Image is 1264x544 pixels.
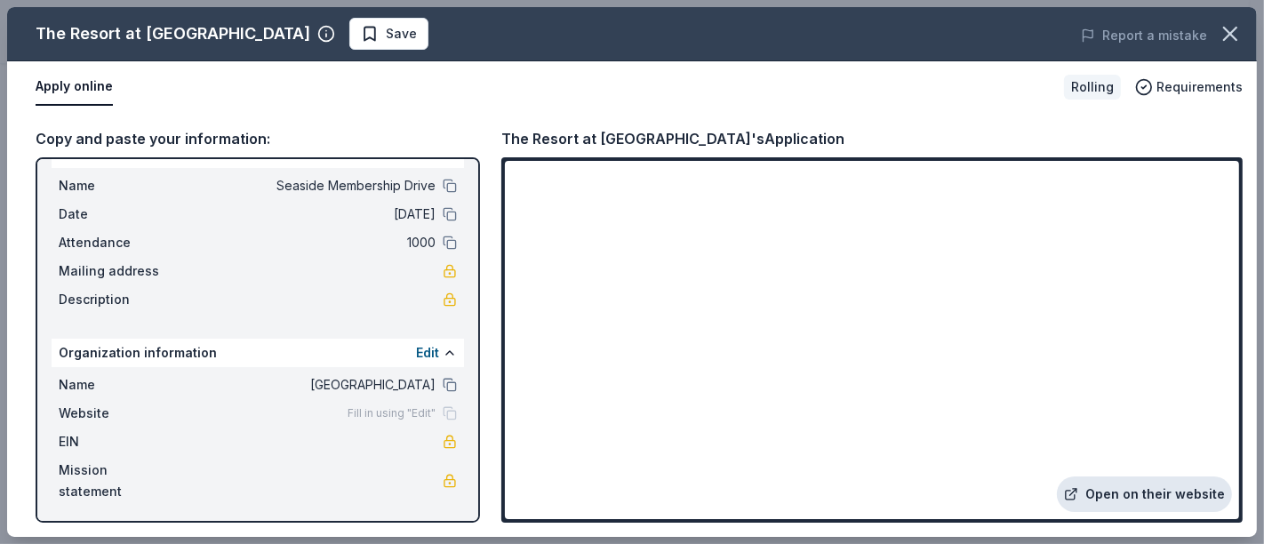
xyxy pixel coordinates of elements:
[178,232,436,253] span: 1000
[501,127,844,150] div: The Resort at [GEOGRAPHIC_DATA]'s Application
[386,23,417,44] span: Save
[59,403,178,424] span: Website
[59,204,178,225] span: Date
[178,374,436,396] span: [GEOGRAPHIC_DATA]
[36,20,310,48] div: The Resort at [GEOGRAPHIC_DATA]
[59,175,178,196] span: Name
[1081,25,1207,46] button: Report a mistake
[36,127,480,150] div: Copy and paste your information:
[178,204,436,225] span: [DATE]
[178,175,436,196] span: Seaside Membership Drive
[1156,76,1243,98] span: Requirements
[59,374,178,396] span: Name
[1064,75,1121,100] div: Rolling
[52,339,464,367] div: Organization information
[348,406,436,420] span: Fill in using "Edit"
[349,18,428,50] button: Save
[36,68,113,106] button: Apply online
[59,431,178,452] span: EIN
[59,232,178,253] span: Attendance
[59,260,178,282] span: Mailing address
[59,460,178,502] span: Mission statement
[416,342,439,364] button: Edit
[1135,76,1243,98] button: Requirements
[59,289,178,310] span: Description
[1057,476,1232,512] a: Open on their website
